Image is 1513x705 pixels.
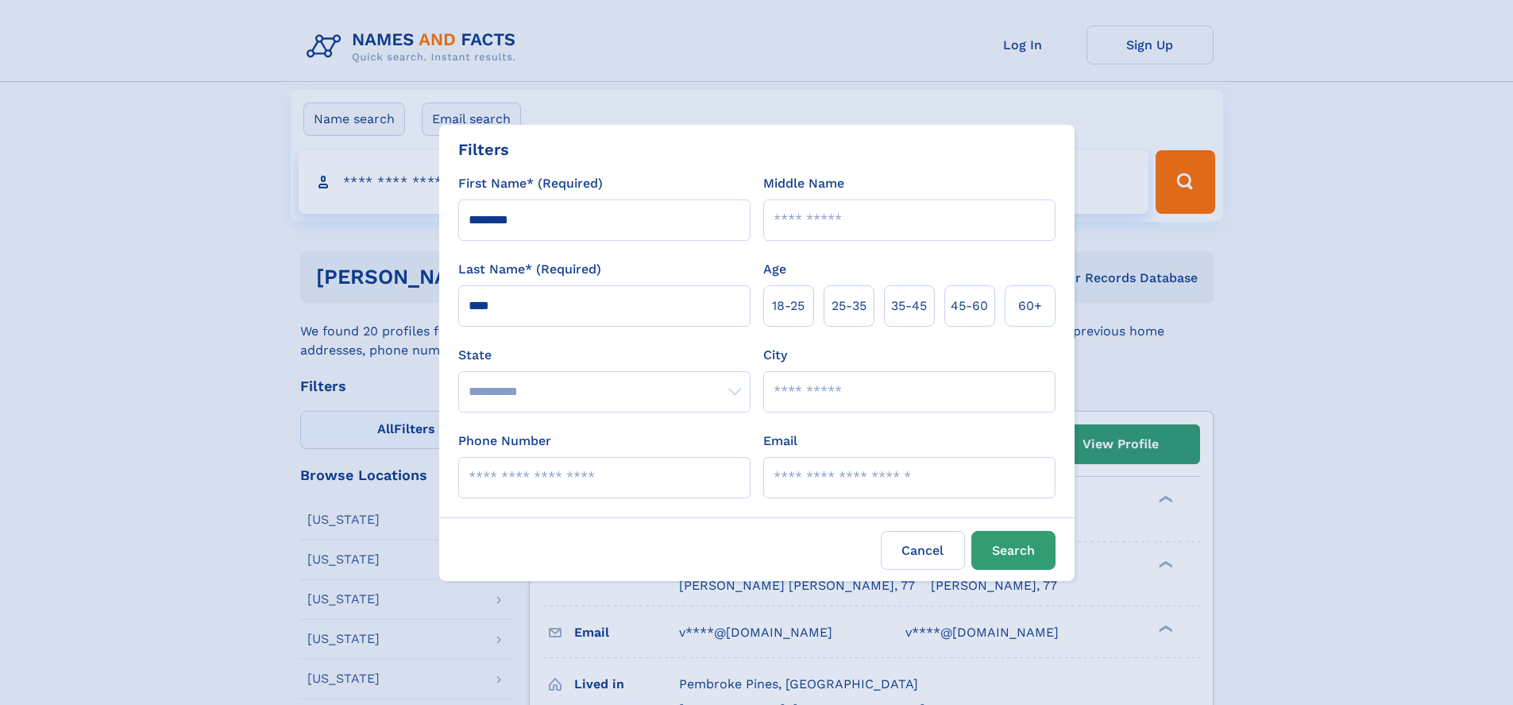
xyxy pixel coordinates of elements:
span: 18‑25 [772,296,805,316]
span: 35‑45 [891,296,927,316]
span: 60+ [1018,296,1042,316]
span: 25‑35 [832,296,867,316]
label: Middle Name [763,174,844,193]
label: Email [763,432,797,451]
label: Last Name* (Required) [458,260,601,279]
label: Cancel [881,531,965,570]
div: Filters [458,138,509,161]
button: Search [971,531,1056,570]
span: 45‑60 [951,296,988,316]
label: State [458,346,751,365]
label: Age [763,260,786,279]
label: City [763,346,787,365]
label: First Name* (Required) [458,174,603,193]
label: Phone Number [458,432,551,451]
